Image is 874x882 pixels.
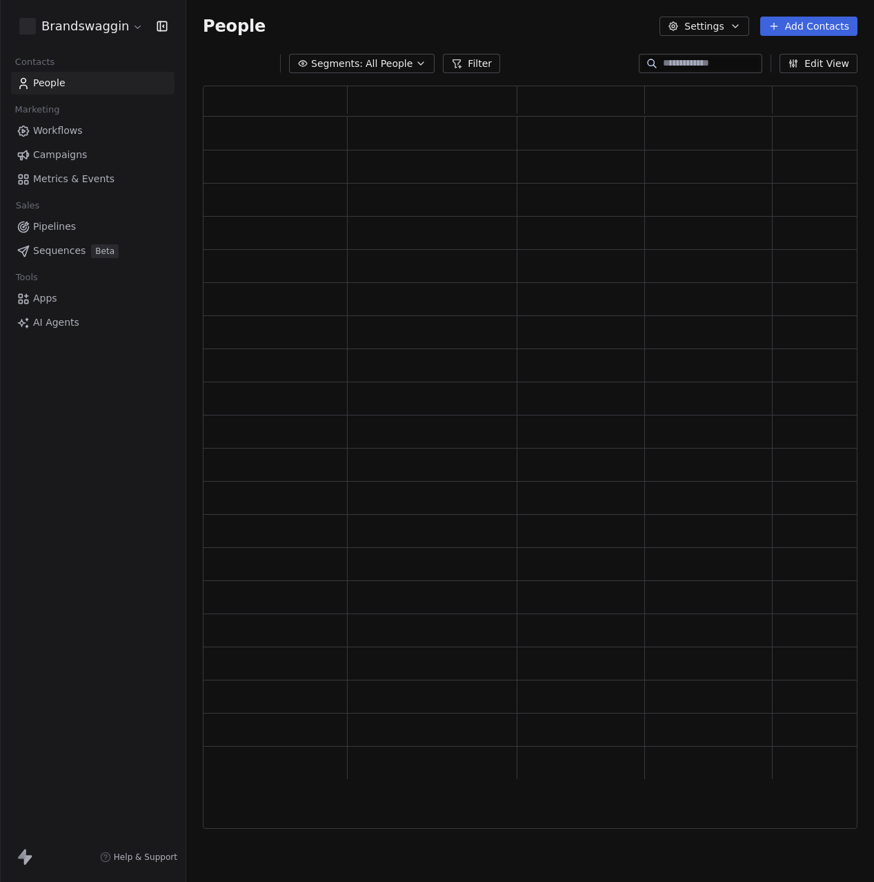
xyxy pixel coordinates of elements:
span: Brandswaggin [41,17,129,35]
span: People [203,16,266,37]
a: Pipelines [11,215,175,238]
a: SequencesBeta [11,239,175,262]
span: Help & Support [114,852,177,863]
a: People [11,72,175,95]
span: Contacts [9,52,61,72]
button: Add Contacts [760,17,857,36]
a: Metrics & Events [11,168,175,190]
span: Metrics & Events [33,172,115,186]
span: Sequences [33,244,86,258]
span: People [33,76,66,90]
button: Filter [443,54,500,73]
a: Help & Support [100,852,177,863]
span: AI Agents [33,315,79,330]
button: Brandswaggin [17,14,146,38]
span: Apps [33,291,57,306]
span: Campaigns [33,148,87,162]
a: Workflows [11,119,175,142]
span: Sales [10,195,46,216]
span: All People [366,57,413,71]
button: Edit View [779,54,857,73]
a: Apps [11,287,175,310]
span: Marketing [9,99,66,120]
span: Segments: [311,57,363,71]
span: Tools [10,267,43,288]
span: Beta [91,244,119,258]
span: Workflows [33,124,83,138]
button: Settings [659,17,748,36]
span: Pipelines [33,219,76,234]
a: Campaigns [11,144,175,166]
a: AI Agents [11,311,175,334]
